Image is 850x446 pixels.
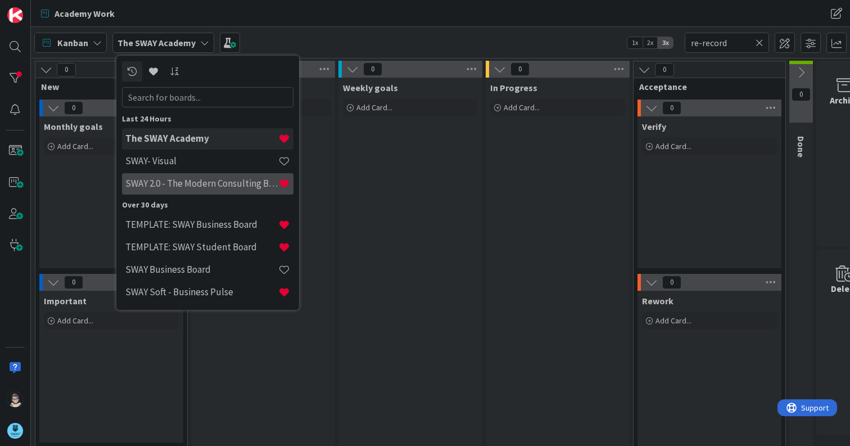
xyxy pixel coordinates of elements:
[655,63,674,76] span: 0
[490,82,537,93] span: In Progress
[122,113,293,125] div: Last 24 Hours
[55,7,115,20] span: Academy Work
[125,241,278,253] h4: TEMPLATE: SWAY Student Board
[57,141,93,151] span: Add Card...
[655,316,691,326] span: Add Card...
[125,264,278,275] h4: SWAY Business Board
[343,82,398,93] span: Weekly goals
[792,88,811,101] span: 0
[122,87,293,107] input: Search for boards...
[64,276,83,289] span: 0
[34,3,121,24] a: Academy Work
[57,316,93,326] span: Add Card...
[57,36,88,49] span: Kanban
[662,101,681,115] span: 0
[7,423,23,439] img: avatar
[24,2,51,15] span: Support
[44,295,87,307] span: Important
[642,121,666,132] span: Verify
[504,102,540,112] span: Add Card...
[685,33,769,53] input: Quick Filter...
[57,63,76,76] span: 0
[639,81,771,92] span: Acceptance
[7,391,23,407] img: TP
[125,219,278,230] h4: TEMPLATE: SWAY Business Board
[627,37,643,48] span: 1x
[125,133,278,144] h4: The SWAY Academy
[122,199,293,211] div: Over 30 days
[125,178,278,189] h4: SWAY 2.0 - The Modern Consulting Blueprint
[64,101,83,115] span: 0
[795,136,807,157] span: Done
[655,141,691,151] span: Add Card...
[662,276,681,289] span: 0
[642,295,673,307] span: Rework
[363,62,382,76] span: 0
[125,155,278,166] h4: SWAY- Visual
[658,37,673,48] span: 3x
[510,62,530,76] span: 0
[117,37,196,48] b: The SWAY Academy
[41,81,173,92] span: New
[356,102,392,112] span: Add Card...
[125,286,278,298] h4: SWAY Soft - Business Pulse
[643,37,658,48] span: 2x
[44,121,103,132] span: Monthly goals
[7,7,23,23] img: Visit kanbanzone.com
